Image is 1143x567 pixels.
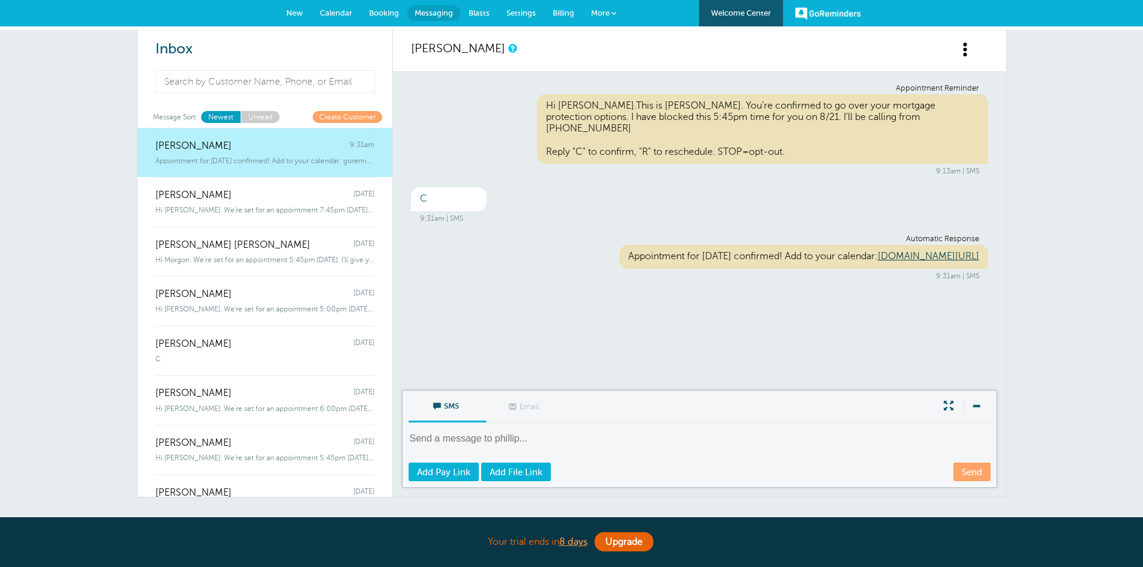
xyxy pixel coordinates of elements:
label: This customer does not have an email address. [487,391,565,423]
a: [PERSON_NAME] 9:31am Appointment for [DATE] confirmed! Add to your calendar: goremind [137,128,392,178]
span: Add File Link [490,467,542,477]
span: Appointment for [DATE] confirmed! Add to your calendar: goremind [155,157,374,165]
span: Blasts [469,8,490,17]
span: [DATE] [353,289,374,300]
a: Newest [201,111,241,122]
h2: Inbox [155,41,374,58]
a: [PERSON_NAME] [DATE] Hi [PERSON_NAME]. We're set for an appointment 7:45pm [DATE]. I'll give you ... [137,177,392,227]
a: [PERSON_NAME] [DATE] Hi [PERSON_NAME]. We're set for an appointment 5:00pm [DATE]. I'll give you ... [137,276,392,326]
span: Hi [PERSON_NAME]. We're set for an appointment 5:45pm [DATE]. I'll give you a quick c [155,454,374,462]
span: Add Pay Link [417,467,470,477]
span: [PERSON_NAME] [155,487,232,499]
div: C [411,187,487,211]
strong: free month [499,516,561,529]
a: [PERSON_NAME] [DATE] Hi [PERSON_NAME]. We're set for an appointment 6:00pm [DATE]. I'll give you ... [137,375,392,425]
span: 9:31am [350,140,374,152]
span: C [155,355,161,363]
span: More [591,8,610,17]
a: Upgrade [595,532,653,551]
span: SMS [418,391,478,419]
span: Hi [PERSON_NAME]. We're set for an appointment 7:45pm [DATE]. I'll give you a quick [155,206,374,214]
span: [DATE] [353,487,374,499]
a: [PERSON_NAME] [DATE] Hi [PERSON_NAME]. We're set for an appointment 5:00pm [DATE]. I'll give you ... [137,475,392,524]
span: [DATE] [353,239,374,251]
span: [PERSON_NAME] [155,388,232,399]
span: New [286,8,303,17]
span: Settings [506,8,536,17]
a: Send [953,463,991,481]
span: Hi [PERSON_NAME]. We're set for an appointment 6:00pm [DATE]. I'll give you a quick ca [155,404,374,413]
div: Automatic Response [420,235,979,244]
a: Add File Link [481,463,551,481]
input: Search by Customer Name, Phone, or Email [155,70,376,93]
a: Refer someone to us! [566,516,680,529]
a: [PERSON_NAME] [DATE] C [137,326,392,376]
span: [PERSON_NAME] [155,338,232,350]
span: [PERSON_NAME] [155,140,232,152]
a: 8 days [559,536,587,547]
span: Hi [PERSON_NAME]. We're set for an appointment 5:00pm [DATE]. I'll give you a quick ca [155,305,374,313]
a: [PERSON_NAME] [PERSON_NAME] [DATE] Hi Morgon. We're set for an appointment 5:45pm [DATE]. I'll gi... [137,227,392,277]
span: [DATE] [353,338,374,350]
a: [PERSON_NAME] [DATE] Hi [PERSON_NAME]. We're set for an appointment 5:45pm [DATE]. I'll give you ... [137,425,392,475]
a: [DOMAIN_NAME][URL] [878,251,979,262]
span: [DATE] [353,437,374,449]
div: 9:13am | SMS [420,167,979,175]
div: 9:31am | SMS [420,214,979,223]
span: [PERSON_NAME] [155,437,232,449]
div: Your trial ends in . [272,529,872,555]
a: Add Pay Link [409,463,479,481]
span: Messaging [415,8,453,17]
a: [PERSON_NAME] [411,41,505,55]
span: [PERSON_NAME] [155,289,232,300]
span: Booking [369,8,399,17]
p: Want a ? [137,515,1007,529]
span: [DATE] [353,190,374,201]
div: 9:31am | SMS [420,272,979,280]
span: [DATE] [353,388,374,399]
a: Messaging [407,5,460,21]
span: Message Sort: [153,111,198,122]
span: [PERSON_NAME] [155,190,232,201]
div: Appointment for [DATE] confirmed! Add to your calendar: [619,245,988,268]
div: Appointment Reminder [420,84,979,93]
a: This is a history of all communications between GoReminders and your customer. [508,44,515,52]
div: Hi [PERSON_NAME].This is [PERSON_NAME]. You're confirmed to go over your mortgage protection opti... [537,94,988,164]
span: Hi Morgon. We're set for an appointment 5:45pm [DATE]. I'll give you a quick [155,256,374,264]
span: Calendar [320,8,352,17]
span: Email [496,391,556,420]
span: Billing [553,8,574,17]
a: Create Customer [313,111,382,122]
span: [PERSON_NAME] [PERSON_NAME] [155,239,310,251]
a: Unread [241,111,280,122]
